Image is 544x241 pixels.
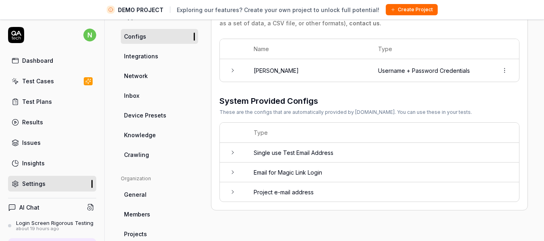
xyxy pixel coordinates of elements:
span: Inbox [124,91,139,100]
a: Crawling [121,147,198,162]
a: Login Screen Rigorous Testingabout 19 hours ago [8,220,96,232]
td: [PERSON_NAME] [246,59,370,82]
a: Issues [8,135,96,150]
div: Issues [22,138,41,147]
td: Project e-mail address [246,182,519,202]
a: Knowledge [121,128,198,142]
span: Configs [124,32,146,41]
a: contact us [349,20,380,27]
button: n [83,27,96,43]
a: Inbox [121,88,198,103]
div: Results [22,118,43,126]
a: Results [8,114,96,130]
a: Dashboard [8,53,96,68]
th: Type [246,123,519,143]
div: Test Cases [22,77,54,85]
a: Test Cases [8,73,96,89]
span: n [83,29,96,41]
td: Single use Test Email Address [246,143,519,163]
div: These are the configs that are automatically provided by [DOMAIN_NAME]. You can use these in your... [219,109,472,116]
td: Username + Password Credentials [370,59,490,82]
button: Create Project [386,4,438,15]
a: Insights [8,155,96,171]
span: Device Presets [124,111,166,119]
div: Login Screen Rigorous Testing [16,220,93,226]
a: General [121,187,198,202]
span: DEMO PROJECT [118,6,163,14]
div: Settings [22,179,46,188]
a: Test Plans [8,94,96,109]
a: Configs [121,29,198,44]
span: Exploring our features? Create your own project to unlock full potential! [177,6,379,14]
div: Dashboard [22,56,53,65]
div: Organization [121,175,198,182]
h4: AI Chat [19,203,39,212]
span: Projects [124,230,147,238]
span: General [124,190,147,199]
div: Test Plans [22,97,52,106]
td: Email for Magic Link Login [246,163,519,182]
span: Members [124,210,150,218]
div: Insights [22,159,45,167]
a: Device Presets [121,108,198,123]
span: Crawling [124,150,149,159]
span: Integrations [124,52,158,60]
a: Settings [8,176,96,192]
span: Knowledge [124,131,156,139]
th: Type [370,39,490,59]
th: Name [246,39,370,59]
h3: System Provided Configs [219,95,472,107]
a: Integrations [121,49,198,64]
a: Members [121,207,198,222]
div: about 19 hours ago [16,226,93,232]
span: Network [124,72,148,80]
a: Network [121,68,198,83]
